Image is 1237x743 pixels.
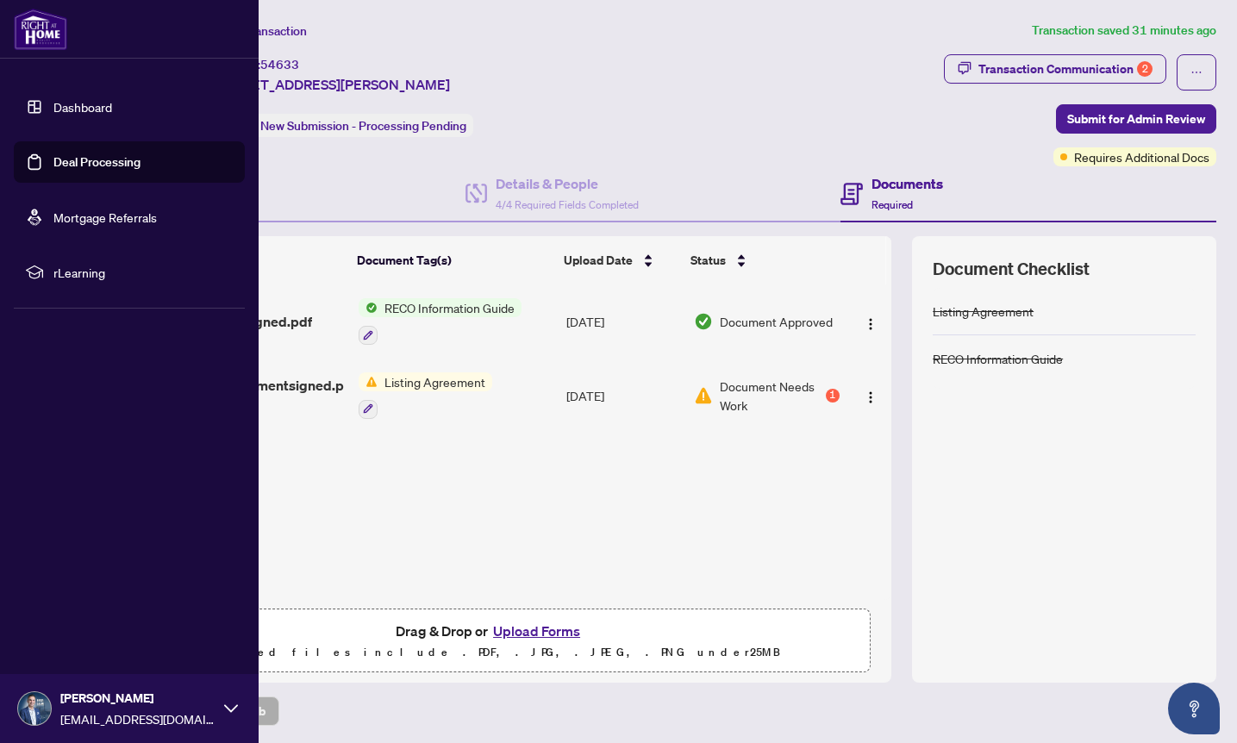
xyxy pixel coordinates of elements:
[872,173,943,194] h4: Documents
[14,9,67,50] img: logo
[18,692,51,725] img: Profile Icon
[1168,683,1220,734] button: Open asap
[933,302,1034,321] div: Listing Agreement
[488,620,585,642] button: Upload Forms
[564,251,633,270] span: Upload Date
[350,236,557,284] th: Document Tag(s)
[1067,105,1205,133] span: Submit for Admin Review
[378,372,492,391] span: Listing Agreement
[857,308,884,335] button: Logo
[60,709,216,728] span: [EMAIL_ADDRESS][DOMAIN_NAME]
[53,154,141,170] a: Deal Processing
[111,609,870,673] span: Drag & Drop orUpload FormsSupported files include .PDF, .JPG, .JPEG, .PNG under25MB
[1190,66,1203,78] span: ellipsis
[690,251,726,270] span: Status
[1074,147,1209,166] span: Requires Additional Docs
[1137,61,1153,77] div: 2
[1032,21,1216,41] article: Transaction saved 31 minutes ago
[60,689,216,708] span: [PERSON_NAME]
[359,298,522,345] button: Status IconRECO Information Guide
[872,198,913,211] span: Required
[933,257,1090,281] span: Document Checklist
[559,359,687,433] td: [DATE]
[933,349,1063,368] div: RECO Information Guide
[496,198,639,211] span: 4/4 Required Fields Completed
[215,23,307,39] span: View Transaction
[684,236,842,284] th: Status
[214,74,450,95] span: [STREET_ADDRESS][PERSON_NAME]
[720,377,822,415] span: Document Needs Work
[864,317,878,331] img: Logo
[559,284,687,359] td: [DATE]
[359,372,492,419] button: Status IconListing Agreement
[214,114,473,137] div: Status:
[864,390,878,404] img: Logo
[826,389,840,403] div: 1
[396,620,585,642] span: Drag & Drop or
[378,298,522,317] span: RECO Information Guide
[260,57,299,72] span: 54633
[53,209,157,225] a: Mortgage Referrals
[122,642,859,663] p: Supported files include .PDF, .JPG, .JPEG, .PNG under 25 MB
[53,99,112,115] a: Dashboard
[53,263,233,282] span: rLearning
[694,386,713,405] img: Document Status
[1056,104,1216,134] button: Submit for Admin Review
[944,54,1166,84] button: Transaction Communication2
[260,118,466,134] span: New Submission - Processing Pending
[978,55,1153,83] div: Transaction Communication
[720,312,833,331] span: Document Approved
[496,173,639,194] h4: Details & People
[857,382,884,409] button: Logo
[359,372,378,391] img: Status Icon
[694,312,713,331] img: Document Status
[557,236,684,284] th: Upload Date
[359,298,378,317] img: Status Icon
